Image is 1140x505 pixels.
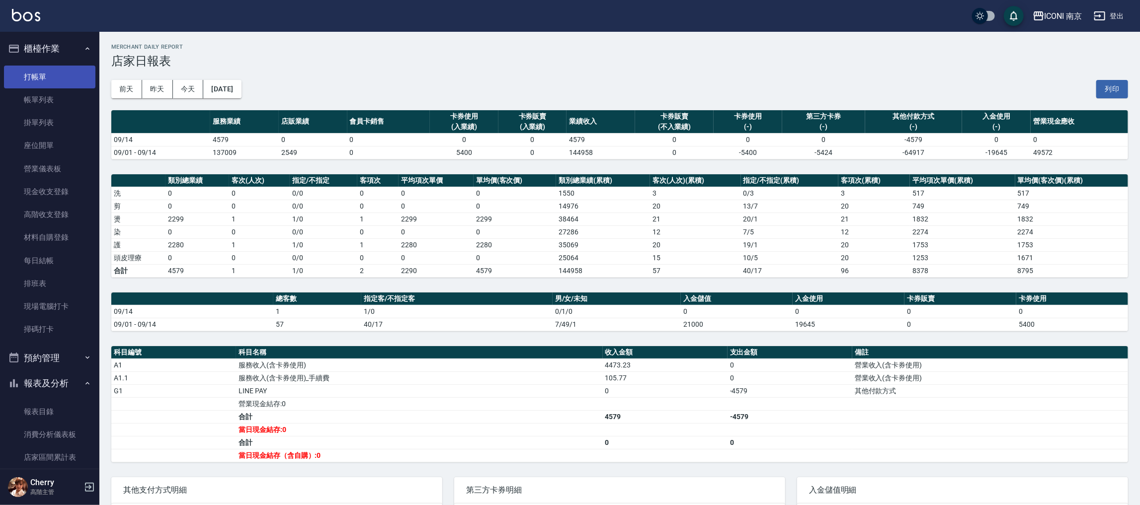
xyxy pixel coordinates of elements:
[229,200,290,213] td: 0
[111,359,236,371] td: A1
[635,146,714,159] td: 0
[357,251,399,264] td: 0
[1015,200,1128,213] td: 749
[4,66,95,88] a: 打帳單
[229,264,290,277] td: 1
[361,305,553,318] td: 1/0
[432,111,496,122] div: 卡券使用
[4,157,95,180] a: 營業儀表板
[236,384,603,397] td: LINE PAY
[852,346,1128,359] th: 備註
[741,238,839,251] td: 19 / 1
[741,174,839,187] th: 指定/不指定(累積)
[650,174,740,187] th: 客次(人次)(累積)
[236,423,603,436] td: 當日現金結存:0
[474,251,556,264] td: 0
[782,133,865,146] td: 0
[910,225,1015,238] td: 2274
[635,133,714,146] td: 0
[603,371,728,384] td: 105.77
[474,264,556,277] td: 4579
[357,213,399,225] td: 1
[650,187,740,200] td: 3
[111,292,1128,331] table: a dense table
[603,346,728,359] th: 收入金額
[1015,264,1128,277] td: 8795
[399,264,474,277] td: 2290
[638,111,711,122] div: 卡券販賣
[1031,146,1128,159] td: 49572
[4,88,95,111] a: 帳單列表
[501,122,565,132] div: (入業績)
[553,305,681,318] td: 0/1/0
[716,122,780,132] div: (-)
[1015,251,1128,264] td: 1671
[357,187,399,200] td: 0
[347,110,430,134] th: 會員卡銷售
[357,264,399,277] td: 2
[741,251,839,264] td: 10 / 5
[399,213,474,225] td: 2299
[399,174,474,187] th: 平均項次單價
[809,485,1116,495] span: 入金儲值明細
[782,146,865,159] td: -5424
[111,346,236,359] th: 科目編號
[474,200,556,213] td: 0
[793,292,904,305] th: 入金使用
[279,146,347,159] td: 2549
[4,111,95,134] a: 掛單列表
[1016,292,1128,305] th: 卡券使用
[1016,305,1128,318] td: 0
[4,203,95,226] a: 高階收支登錄
[111,346,1128,462] table: a dense table
[30,478,81,488] h5: Cherry
[111,200,165,213] td: 剪
[1031,110,1128,134] th: 營業現金應收
[4,36,95,62] button: 櫃檯作業
[347,146,430,159] td: 0
[361,292,553,305] th: 指定客/不指定客
[4,134,95,157] a: 座位開單
[1029,6,1086,26] button: ICONI 南京
[165,238,229,251] td: 2280
[290,213,357,225] td: 1 / 0
[210,110,279,134] th: 服務業績
[290,187,357,200] td: 0 / 0
[430,133,498,146] td: 0
[357,174,399,187] th: 客項次
[111,146,210,159] td: 09/01 - 09/14
[638,122,711,132] div: (不入業績)
[910,213,1015,225] td: 1832
[728,436,852,449] td: 0
[466,485,773,495] span: 第三方卡券明細
[1015,225,1128,238] td: 2274
[865,133,963,146] td: -4579
[838,187,910,200] td: 3
[904,292,1016,305] th: 卡券販賣
[556,225,650,238] td: 27286
[474,187,556,200] td: 0
[785,122,863,132] div: (-)
[4,226,95,249] a: 材料自購登錄
[716,111,780,122] div: 卡券使用
[603,410,728,423] td: 4579
[4,295,95,318] a: 現場電腦打卡
[165,187,229,200] td: 0
[4,400,95,423] a: 報表目錄
[714,146,782,159] td: -5400
[165,174,229,187] th: 類別總業績
[4,249,95,272] a: 每日結帳
[1004,6,1024,26] button: save
[838,213,910,225] td: 21
[838,225,910,238] td: 12
[650,251,740,264] td: 15
[1096,80,1128,98] button: 列印
[603,436,728,449] td: 0
[111,251,165,264] td: 頭皮理療
[556,264,650,277] td: 144958
[1015,174,1128,187] th: 單均價(客次價)(累積)
[556,213,650,225] td: 38464
[111,238,165,251] td: 護
[229,251,290,264] td: 0
[728,410,852,423] td: -4579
